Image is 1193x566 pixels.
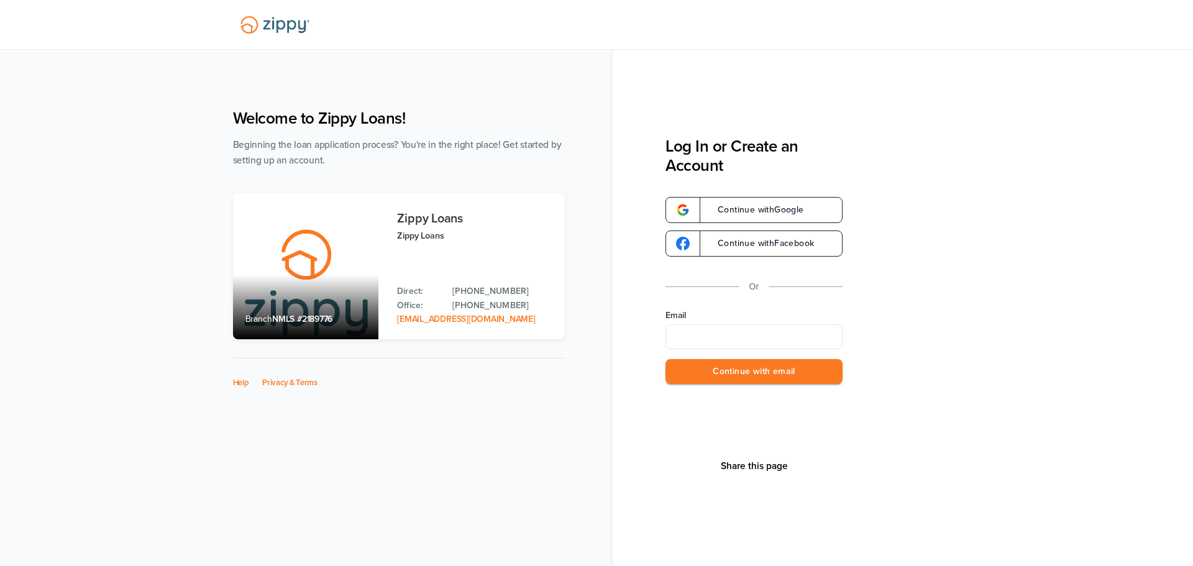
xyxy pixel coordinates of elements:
h1: Welcome to Zippy Loans! [233,109,565,128]
a: Direct Phone: 512-975-2947 [452,285,552,298]
button: Continue with email [665,359,843,385]
span: Continue with Facebook [705,239,814,248]
h3: Log In or Create an Account [665,137,843,175]
span: Branch [245,314,273,324]
a: Email Address: zippyguide@zippymh.com [397,314,535,324]
label: Email [665,309,843,322]
p: Direct: [397,285,440,298]
img: Lender Logo [233,11,317,39]
a: Privacy & Terms [262,378,318,388]
span: Beginning the loan application process? You're in the right place! Get started by setting up an a... [233,139,562,166]
a: Office Phone: 512-975-2947 [452,299,552,313]
p: Office: [397,299,440,313]
input: Email Address [665,324,843,349]
span: NMLS #2189776 [272,314,332,324]
p: Zippy Loans [397,229,552,243]
img: google-logo [676,237,690,250]
button: Share This Page [717,460,792,472]
img: google-logo [676,203,690,217]
a: google-logoContinue withFacebook [665,231,843,257]
a: google-logoContinue withGoogle [665,197,843,223]
span: Continue with Google [705,206,804,214]
a: Help [233,378,249,388]
p: Or [749,279,759,294]
h3: Zippy Loans [397,212,552,226]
